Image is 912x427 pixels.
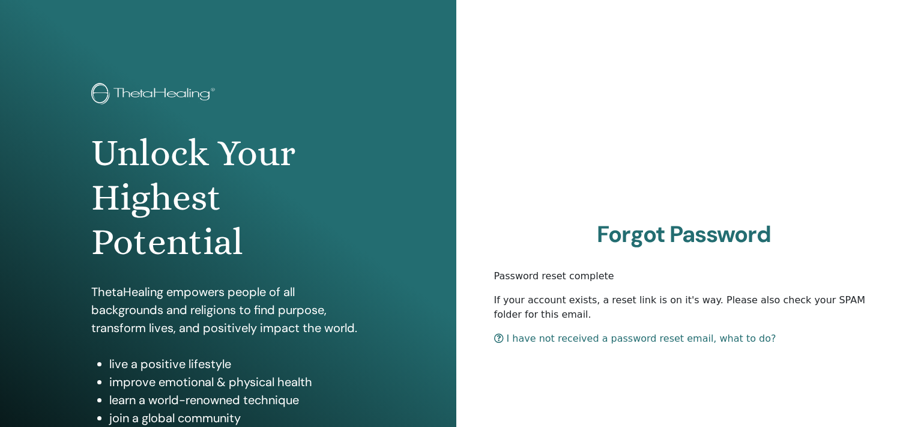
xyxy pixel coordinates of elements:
[91,131,365,265] h1: Unlock Your Highest Potential
[91,283,365,337] p: ThetaHealing empowers people of all backgrounds and religions to find purpose, transform lives, a...
[109,355,365,373] li: live a positive lifestyle
[494,293,875,322] p: If your account exists, a reset link is on it's way. Please also check your SPAM folder for this ...
[109,391,365,409] li: learn a world-renowned technique
[494,269,875,283] p: Password reset complete
[109,373,365,391] li: improve emotional & physical health
[109,409,365,427] li: join a global community
[494,333,776,344] a: I have not received a password reset email, what to do?
[494,221,875,249] h2: Forgot Password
